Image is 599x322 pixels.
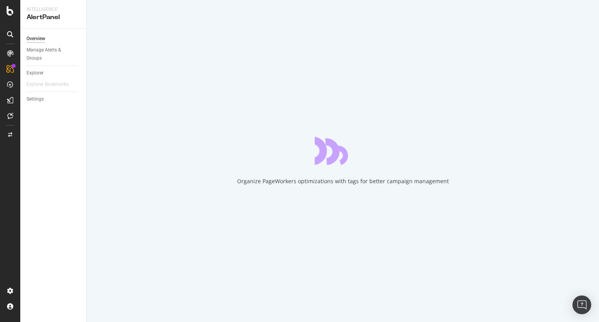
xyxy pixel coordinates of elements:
[572,295,591,314] div: Open Intercom Messenger
[315,137,371,165] div: animation
[27,35,45,43] div: Overview
[27,80,76,88] a: Explorer Bookmarks
[27,69,81,77] a: Explorer
[27,95,44,103] div: Settings
[237,177,449,185] div: Organize PageWorkers optimizations with tags for better campaign management
[27,80,69,88] div: Explorer Bookmarks
[27,46,73,62] div: Manage Alerts & Groups
[27,6,80,13] div: Intelligence
[27,13,80,22] div: AlertPanel
[27,69,44,77] div: Explorer
[27,95,81,103] a: Settings
[27,35,81,43] a: Overview
[27,46,81,62] a: Manage Alerts & Groups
